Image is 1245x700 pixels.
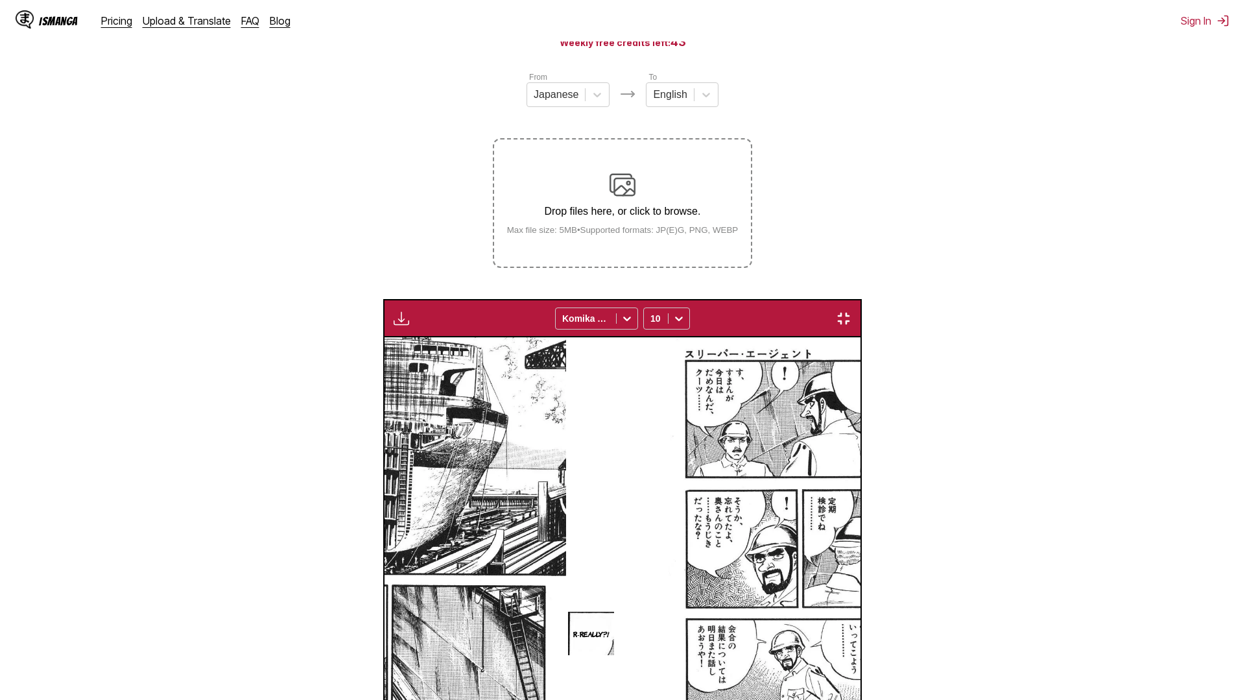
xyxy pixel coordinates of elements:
button: Sign In [1181,14,1229,27]
a: IsManga LogoIsManga [16,10,101,31]
a: Upload & Translate [143,14,231,27]
small: Max file size: 5MB • Supported formats: JP(E)G, PNG, WEBP [497,225,749,235]
p: R-Really?! [571,627,611,640]
h3: Weekly free credits left: [31,34,1214,50]
img: Exit fullscreen [836,311,851,326]
p: Drop files here, or click to browse. [497,206,749,217]
a: Blog [270,14,290,27]
label: From [529,73,547,82]
img: Sign out [1216,14,1229,27]
img: Download translated images [394,311,409,326]
img: IsManga Logo [16,10,34,29]
img: Languages icon [620,86,635,102]
a: FAQ [241,14,259,27]
label: To [648,73,657,82]
span: 43 [670,35,686,49]
a: Pricing [101,14,132,27]
div: IsManga [39,15,78,27]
